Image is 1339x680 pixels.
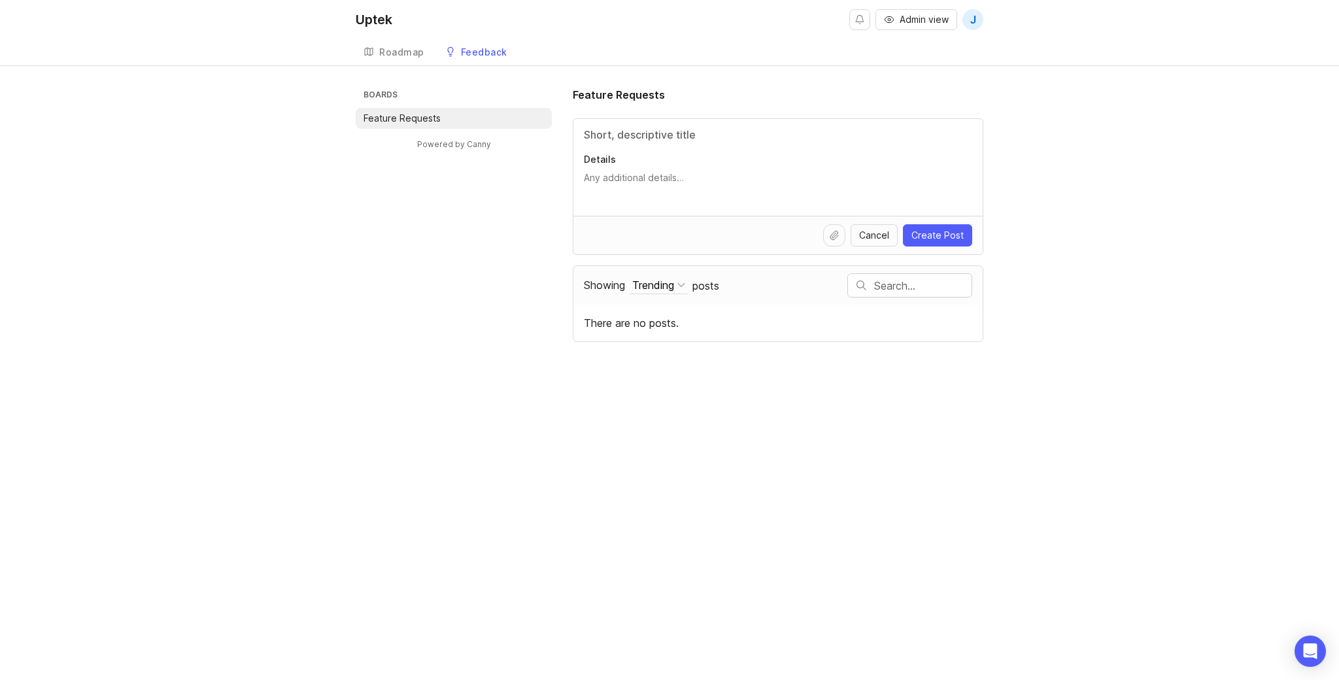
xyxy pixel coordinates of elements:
[361,87,552,105] h3: Boards
[692,279,719,293] span: posts
[364,112,441,125] p: Feature Requests
[356,39,432,66] a: Roadmap
[461,48,507,57] div: Feedback
[962,9,983,30] button: J
[573,305,983,341] div: There are no posts.
[630,277,688,294] button: Showing
[584,153,972,166] p: Details
[911,229,964,242] span: Create Post
[900,13,949,26] span: Admin view
[875,9,957,30] button: Admin view
[859,229,889,242] span: Cancel
[851,224,898,246] button: Cancel
[415,137,493,152] a: Powered by Canny
[849,9,870,30] button: Notifications
[1295,636,1326,667] div: Open Intercom Messenger
[584,171,972,197] textarea: Details
[970,12,976,27] span: J
[874,279,972,293] input: Search…
[584,279,625,292] span: Showing
[573,87,665,103] h1: Feature Requests
[356,108,552,129] a: Feature Requests
[379,48,424,57] div: Roadmap
[584,127,972,143] input: Title
[632,278,674,292] div: Trending
[437,39,515,66] a: Feedback
[356,13,392,26] div: Uptek
[903,224,972,246] button: Create Post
